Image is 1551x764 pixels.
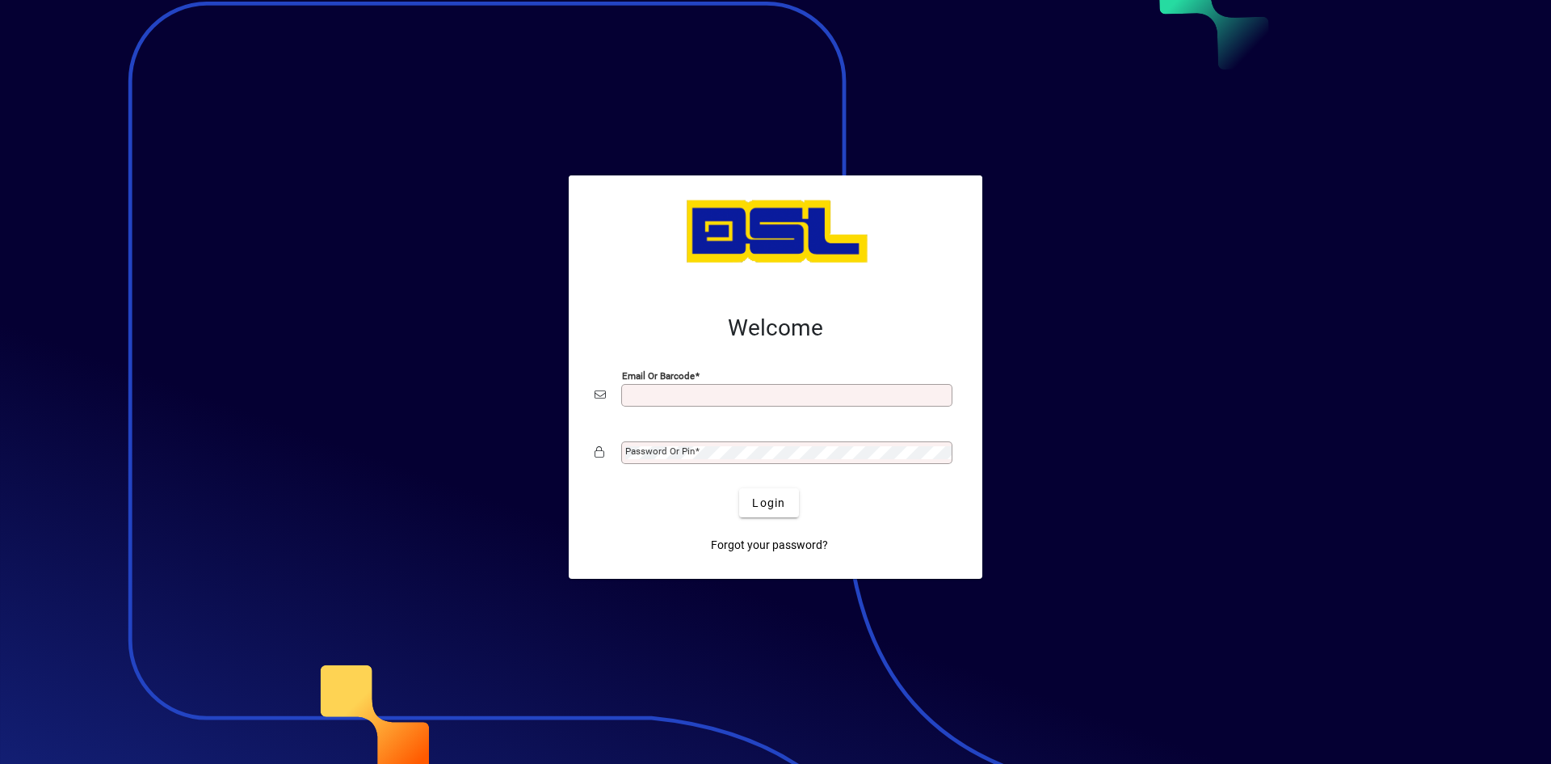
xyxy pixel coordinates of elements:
[704,530,834,559] a: Forgot your password?
[595,314,956,342] h2: Welcome
[752,495,785,512] span: Login
[622,370,695,382] mat-label: Email or Barcode
[739,488,798,517] button: Login
[625,445,695,457] mat-label: Password or Pin
[711,537,828,554] span: Forgot your password?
